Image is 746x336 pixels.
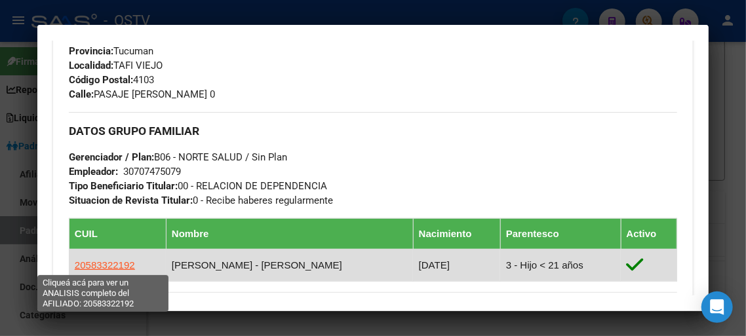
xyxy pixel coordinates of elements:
[69,45,153,57] span: Tucuman
[69,180,178,192] strong: Tipo Beneficiario Titular:
[69,195,333,206] span: 0 - Recibe haberes regularmente
[69,218,166,249] th: CUIL
[69,151,287,163] span: B06 - NORTE SALUD / Sin Plan
[69,88,94,100] strong: Calle:
[69,45,113,57] strong: Provincia:
[69,151,154,163] strong: Gerenciador / Plan:
[166,218,413,249] th: Nombre
[413,218,500,249] th: Nacimiento
[69,88,215,100] span: PASAJE [PERSON_NAME] 0
[500,249,621,281] td: 3 - Hijo < 21 años
[69,60,163,71] span: TAFI VIEJO
[69,74,133,86] strong: Código Postal:
[69,74,154,86] span: 4103
[123,164,181,179] div: 30707475079
[701,291,733,323] div: Open Intercom Messenger
[69,195,193,206] strong: Situacion de Revista Titular:
[69,180,327,192] span: 00 - RELACION DE DEPENDENCIA
[621,218,677,249] th: Activo
[166,249,413,281] td: [PERSON_NAME] - [PERSON_NAME]
[69,31,235,43] strong: NO TIENE TELEFONOS REGISTRADOS
[413,249,500,281] td: [DATE]
[69,124,677,138] h3: DATOS GRUPO FAMILIAR
[500,218,621,249] th: Parentesco
[75,259,135,271] span: 20583322192
[69,60,113,71] strong: Localidad:
[69,166,118,177] strong: Empleador:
